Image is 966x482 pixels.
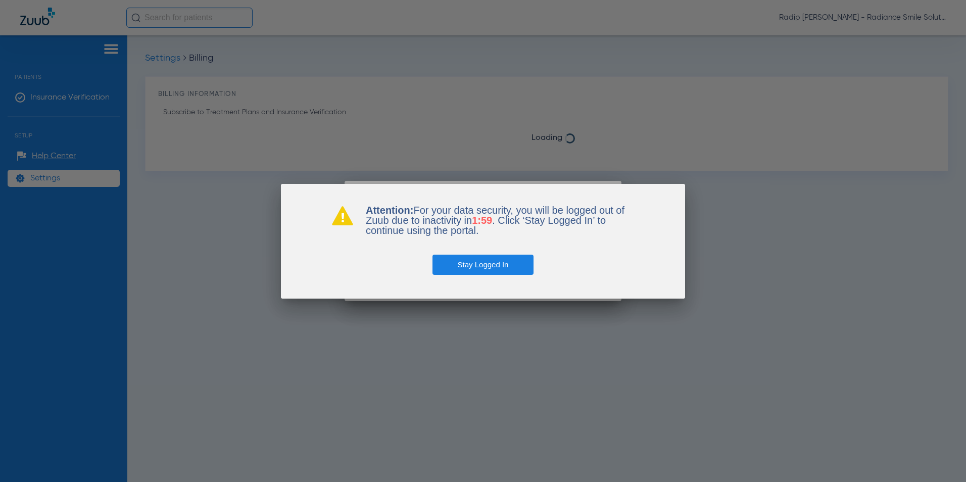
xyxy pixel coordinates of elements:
p: For your data security, you will be logged out of Zuub due to inactivity in . Click ‘Stay Logged ... [366,205,635,235]
button: Stay Logged In [432,255,534,275]
img: warning [331,205,354,225]
iframe: Chat Widget [915,433,966,482]
b: Attention: [366,205,413,216]
span: 1:59 [472,215,492,226]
